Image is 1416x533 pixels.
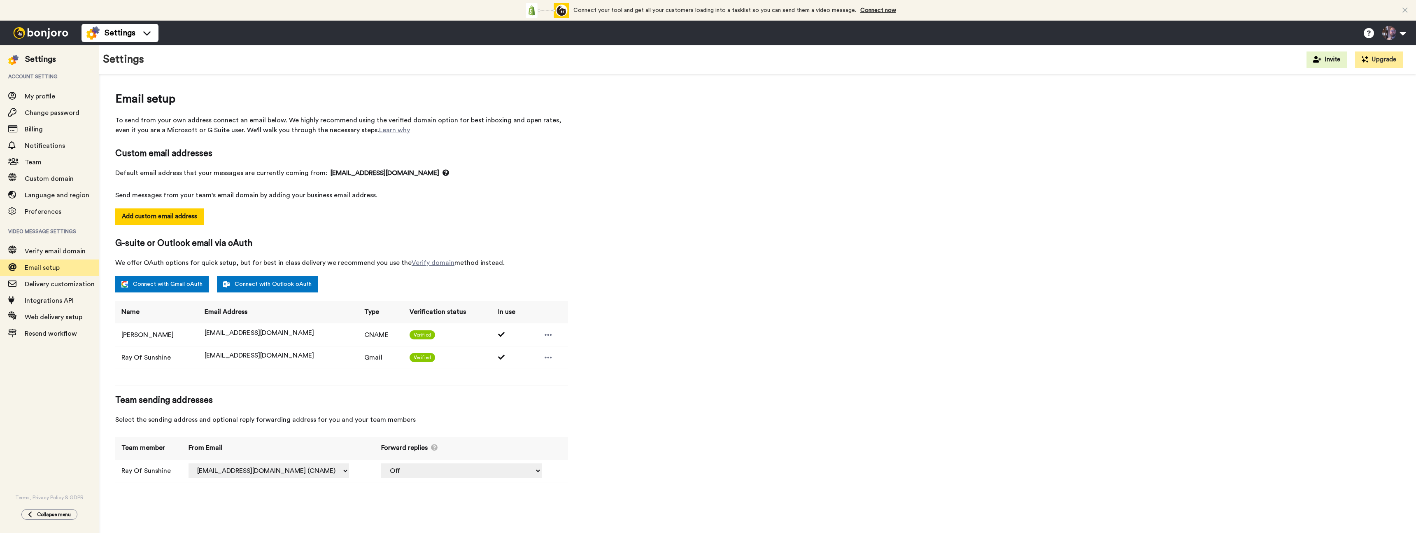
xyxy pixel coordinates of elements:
[8,55,19,65] img: settings-colored.svg
[573,7,856,13] span: Connect your tool and get all your customers loading into a tasklist so you can send them a video...
[358,323,403,346] td: CNAME
[412,259,454,266] a: Verify domain
[115,276,209,292] a: Connect with Gmail oAuth
[115,437,182,460] th: Team member
[410,330,436,339] span: Verified
[121,281,128,288] img: google.svg
[25,248,86,255] span: Verify email domain
[223,281,230,288] img: outlook-white.svg
[25,159,42,166] span: Team
[115,115,568,135] span: To send from your own address connect an email below. We highly recommend using the verified doma...
[25,54,56,65] div: Settings
[381,443,428,453] span: Forward replies
[25,93,55,100] span: My profile
[358,301,403,323] th: Type
[25,192,89,199] span: Language and region
[498,331,506,338] i: Used 1 times
[498,354,506,360] i: Used 1 times
[25,110,79,116] span: Change password
[25,208,61,215] span: Preferences
[115,190,568,200] span: Send messages from your team's email domain by adding your business email address.
[1355,51,1403,68] button: Upgrade
[103,54,144,65] h1: Settings
[25,281,95,288] span: Delivery customization
[115,91,568,107] span: Email setup
[115,346,198,369] td: Ray Of Sunshine
[21,509,77,520] button: Collapse menu
[115,394,568,407] span: Team sending addresses
[25,126,43,133] span: Billing
[198,301,359,323] th: Email Address
[115,415,568,425] span: Select the sending address and optional reply forwarding address for you and your team members
[492,301,528,323] th: In use
[25,175,74,182] span: Custom domain
[10,27,72,39] img: bj-logo-header-white.svg
[25,264,60,271] span: Email setup
[182,437,375,460] th: From Email
[115,258,568,268] span: We offer OAuth options for quick setup, but for best in class delivery we recommend you use the m...
[358,346,403,369] td: Gmail
[217,276,318,292] a: Connect with Outlook oAuth
[25,143,65,149] span: Notifications
[25,314,82,320] span: Web delivery setup
[1307,51,1347,68] button: Invite
[403,301,492,323] th: Verification status
[115,208,204,225] button: Add custom email address
[379,127,410,133] a: Learn why
[205,330,314,336] span: [EMAIL_ADDRESS][DOMAIN_NAME]
[105,27,135,39] span: Settings
[25,297,74,304] span: Integrations API
[1388,505,1408,525] iframe: Intercom live chat
[115,460,182,482] td: Ray Of Sunshine
[115,237,568,250] span: G-suite or Outlook email via oAuth
[37,511,71,518] span: Collapse menu
[524,3,569,18] div: animation
[410,353,436,362] span: Verified
[25,330,77,337] span: Resend workflow
[115,168,568,178] span: Default email address that your messages are currently coming from:
[86,26,100,40] img: settings-colored.svg
[860,7,896,13] a: Connect now
[115,147,568,160] span: Custom email addresses
[115,301,198,323] th: Name
[205,352,314,359] span: [EMAIL_ADDRESS][DOMAIN_NAME]
[331,168,449,178] span: [EMAIL_ADDRESS][DOMAIN_NAME]
[115,323,198,346] td: [PERSON_NAME]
